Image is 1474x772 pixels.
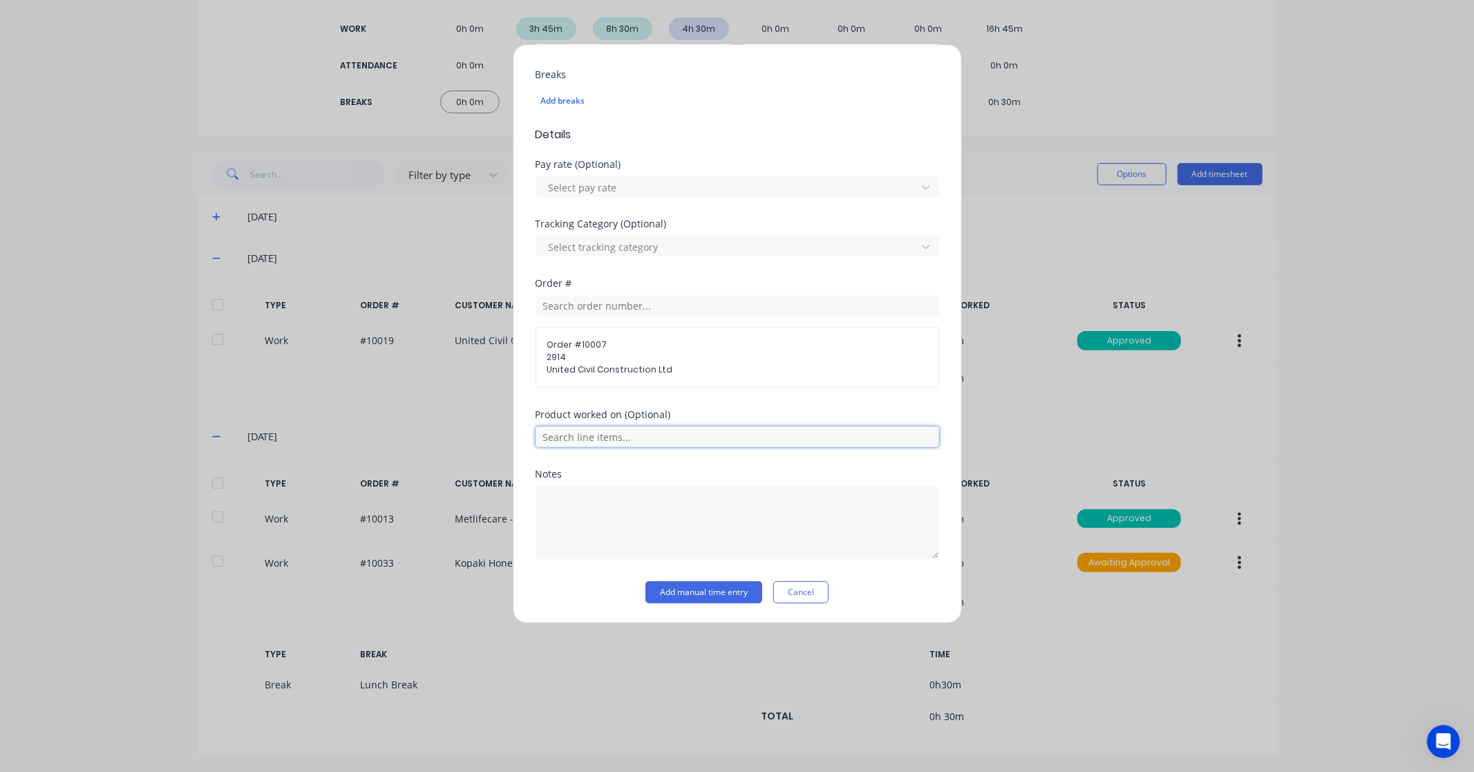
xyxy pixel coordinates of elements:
div: Add breaks [541,92,934,110]
iframe: Intercom live chat [1427,725,1460,758]
span: Order # 10007 [547,339,927,351]
div: Product worked on (Optional) [536,410,939,420]
input: Search line items... [536,426,939,447]
button: Cancel [773,581,829,603]
div: Tracking Category (Optional) [536,219,939,229]
button: Add manual time entry [645,581,762,603]
span: United Civil Construction Ltd [547,364,927,376]
div: Breaks [536,70,939,79]
span: Details [536,126,939,143]
div: Pay rate (Optional) [536,160,939,169]
span: 2914 [547,351,927,364]
input: Search order number... [536,295,939,316]
div: Notes [536,469,939,479]
div: Order # [536,279,939,288]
